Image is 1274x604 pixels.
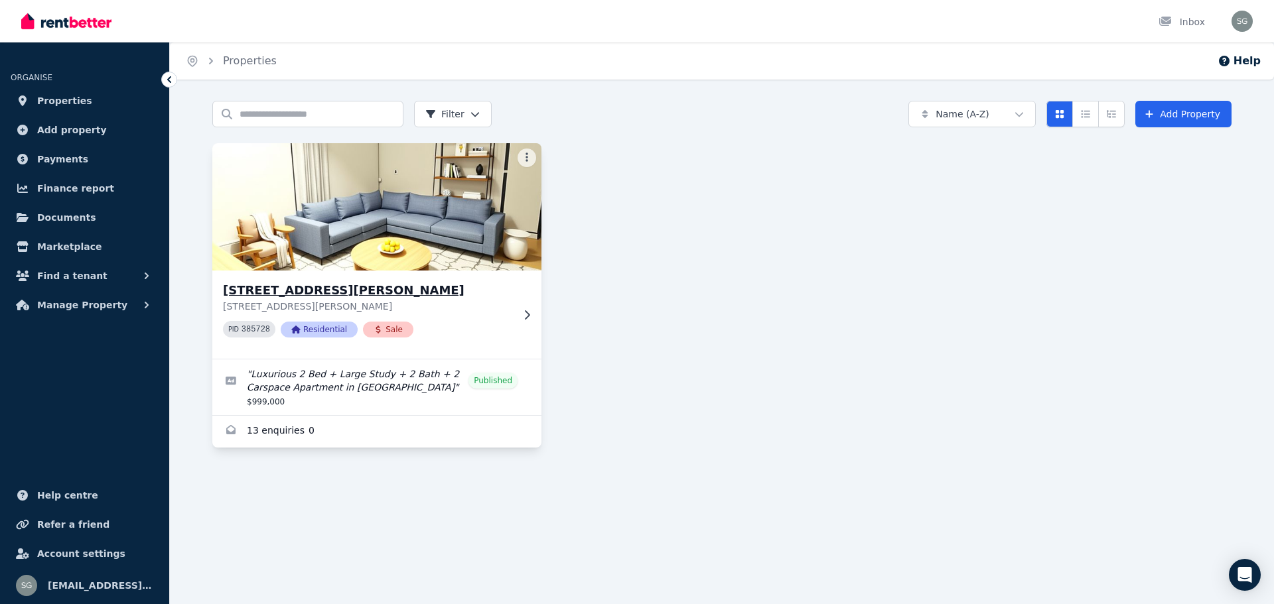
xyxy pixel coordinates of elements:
[1135,101,1232,127] a: Add Property
[37,516,109,532] span: Refer a friend
[11,175,159,202] a: Finance report
[37,268,107,284] span: Find a tenant
[425,107,464,121] span: Filter
[223,300,512,313] p: [STREET_ADDRESS][PERSON_NAME]
[37,487,98,503] span: Help centre
[11,204,159,231] a: Documents
[1159,15,1205,29] div: Inbox
[37,297,127,313] span: Manage Property
[212,359,541,415] a: Edit listing: Luxurious 2 Bed + Large Study + 2 Bath + 2 Carspace Apartment in Norwest
[1072,101,1099,127] button: Compact list view
[212,416,541,448] a: Enquiries for 303/3 Lucinda Avenue Norwest
[16,575,37,596] img: sg@haansalestate.com.au
[37,239,102,255] span: Marketplace
[37,546,125,562] span: Account settings
[11,233,159,260] a: Marketplace
[228,326,239,333] small: PID
[48,577,153,593] span: [EMAIL_ADDRESS][DOMAIN_NAME]
[363,322,413,337] span: Sale
[11,511,159,538] a: Refer a friend
[11,117,159,143] a: Add property
[21,11,111,31] img: RentBetter
[1218,53,1261,69] button: Help
[1046,101,1125,127] div: View options
[414,101,492,127] button: Filter
[223,281,512,300] h3: [STREET_ADDRESS][PERSON_NAME]
[11,540,159,567] a: Account settings
[11,292,159,318] button: Manage Property
[1229,559,1261,591] div: Open Intercom Messenger
[204,140,550,274] img: 303/3 Lucinda Avenue Norwest
[1046,101,1073,127] button: Card view
[518,149,536,167] button: More options
[223,54,277,67] a: Properties
[1232,11,1253,32] img: sg@haansalestate.com.au
[1098,101,1125,127] button: Expanded list view
[11,146,159,172] a: Payments
[37,180,114,196] span: Finance report
[242,325,270,334] code: 385728
[11,88,159,114] a: Properties
[37,210,96,225] span: Documents
[37,93,92,109] span: Properties
[281,322,358,337] span: Residential
[908,101,1036,127] button: Name (A-Z)
[37,122,107,138] span: Add property
[170,42,293,80] nav: Breadcrumb
[936,107,989,121] span: Name (A-Z)
[37,151,88,167] span: Payments
[212,143,541,359] a: 303/3 Lucinda Avenue Norwest[STREET_ADDRESS][PERSON_NAME][STREET_ADDRESS][PERSON_NAME]PID 385728R...
[11,263,159,289] button: Find a tenant
[11,73,52,82] span: ORGANISE
[11,482,159,509] a: Help centre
